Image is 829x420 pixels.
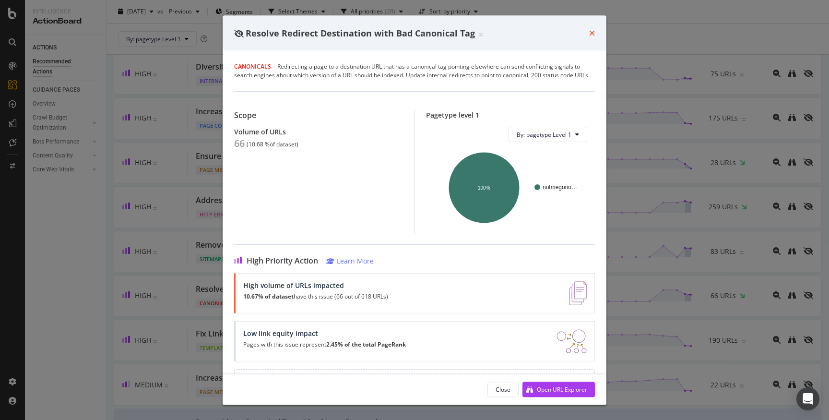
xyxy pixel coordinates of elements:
[234,138,245,149] div: 66
[522,382,595,397] button: Open URL Explorer
[272,62,276,71] span: |
[537,385,587,393] div: Open URL Explorer
[234,62,595,80] div: Redirecting a page to a destination URL that has a canonical tag pointing elsewhere can send conf...
[543,184,577,191] text: nutmegono…
[243,329,406,337] div: Low link equity impact
[234,62,271,71] span: Canonicals
[243,281,388,289] div: High volume of URLs impacted
[247,256,318,265] span: High Priority Action
[326,256,374,265] a: Learn More
[234,128,403,136] div: Volume of URLs
[337,256,374,265] div: Learn More
[589,27,595,39] div: times
[246,27,475,38] span: Resolve Redirect Destination with Bad Canonical Tag
[487,382,519,397] button: Close
[478,185,490,190] text: 100%
[434,150,587,225] svg: A chart.
[247,141,298,148] div: ( 10.68 % of dataset )
[557,329,587,353] img: DDxVyA23.png
[569,281,587,305] img: e5DMFwAAAABJRU5ErkJggg==
[234,369,595,390] div: Please provide your logfiles to Botify to uncover this issue’s impact on your Crawl Budget.
[517,130,571,138] span: By: pagetype Level 1
[496,385,510,393] div: Close
[234,29,244,37] div: eye-slash
[243,341,406,348] p: Pages with this issue represent
[479,33,483,36] img: Equal
[223,15,606,405] div: modal
[243,292,294,300] strong: 10.67% of dataset
[326,340,406,348] strong: 2.45% of the total PageRank
[509,127,587,142] button: By: pagetype Level 1
[243,293,388,300] p: have this issue (66 out of 618 URLs)
[426,111,595,119] div: Pagetype level 1
[796,387,819,410] div: Open Intercom Messenger
[234,111,403,120] div: Scope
